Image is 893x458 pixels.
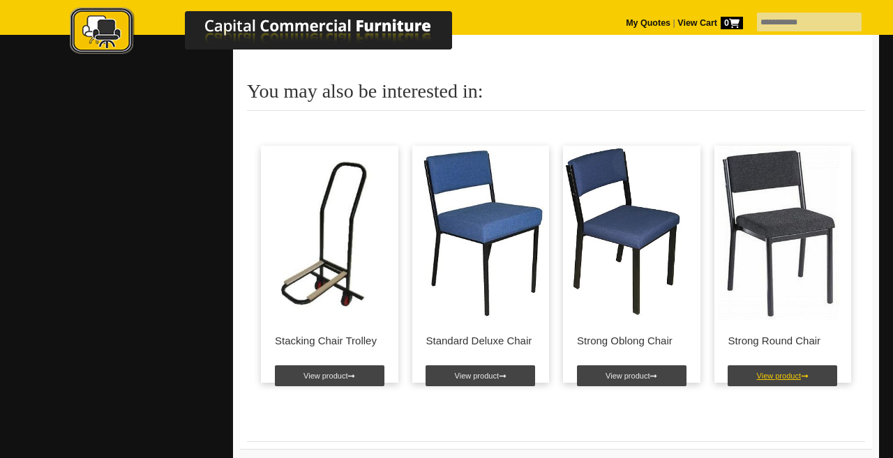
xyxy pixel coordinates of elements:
[31,7,520,62] a: Capital Commercial Furniture Logo
[721,17,743,29] span: 0
[247,81,865,111] h2: You may also be interested in:
[261,146,398,320] img: Stacking Chair Trolley
[275,365,384,386] a: View product
[728,365,837,386] a: View product
[426,365,535,386] a: View product
[31,7,520,58] img: Capital Commercial Furniture Logo
[626,18,670,28] a: My Quotes
[563,146,682,320] img: Strong Oblong Chair
[714,146,839,320] img: Strong Round Chair
[412,146,548,320] img: Standard Deluxe Chair
[275,334,384,348] p: Stacking Chair Trolley
[728,334,838,348] p: Strong Round Chair
[677,18,743,28] strong: View Cart
[675,18,743,28] a: View Cart0
[577,334,686,348] p: Strong Oblong Chair
[577,365,686,386] a: View product
[426,334,536,348] p: Standard Deluxe Chair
